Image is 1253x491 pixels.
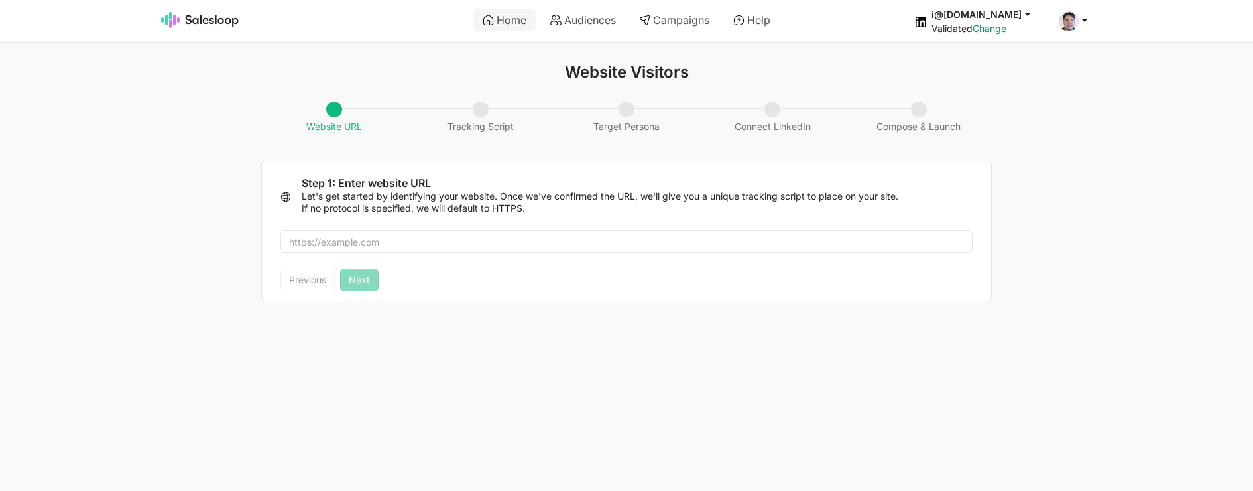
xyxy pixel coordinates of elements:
input: https://example.com [280,230,973,253]
a: Audiences [541,9,625,31]
button: i@[DOMAIN_NAME] [931,8,1043,21]
span: Tracking Script [441,102,520,133]
span: Connect LinkedIn [728,102,817,133]
p: Let's get started by identifying your website. Once we've confirmed the URL, we'll give you a uni... [302,190,973,214]
span: Target Persona [587,102,666,133]
a: Help [724,9,780,31]
a: Change [973,23,1006,34]
a: Home [473,9,536,31]
div: Validated [931,23,1043,35]
span: Compose & Launch [870,102,967,133]
h1: Website Visitors [261,63,992,82]
img: Salesloop [161,12,239,28]
a: Campaigns [630,9,719,31]
h2: Step 1: Enter website URL [302,177,973,190]
span: Website URL [300,102,369,133]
